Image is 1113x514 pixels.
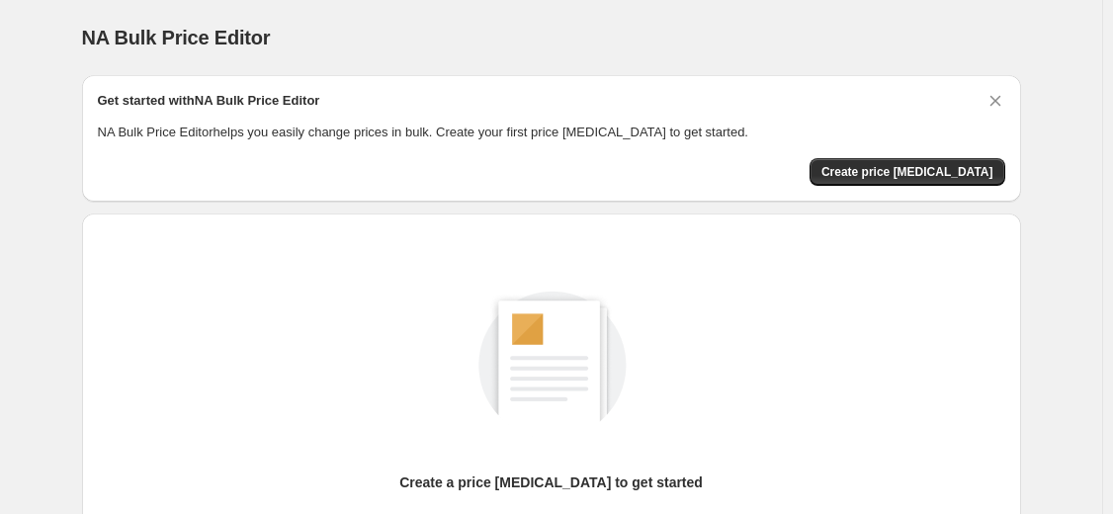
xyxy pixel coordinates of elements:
[821,164,993,180] span: Create price [MEDICAL_DATA]
[985,91,1005,111] button: Dismiss card
[98,91,320,111] h2: Get started with NA Bulk Price Editor
[82,27,271,48] span: NA Bulk Price Editor
[810,158,1005,186] button: Create price change job
[98,123,1005,142] p: NA Bulk Price Editor helps you easily change prices in bulk. Create your first price [MEDICAL_DAT...
[399,472,703,492] p: Create a price [MEDICAL_DATA] to get started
